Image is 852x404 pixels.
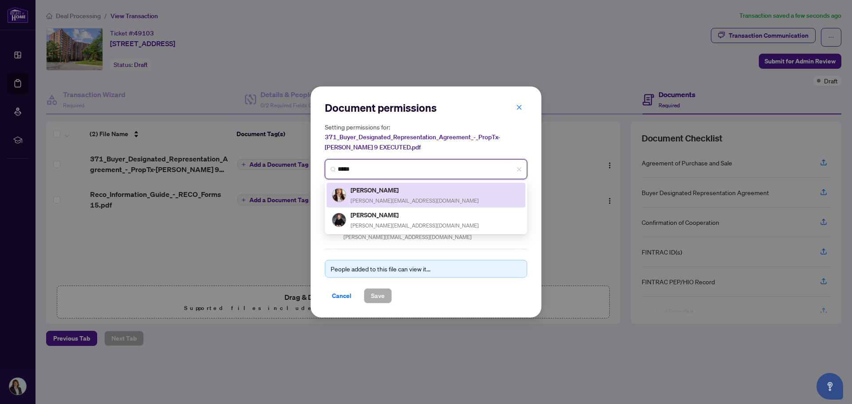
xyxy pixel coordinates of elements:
[343,234,472,240] span: [PERSON_NAME][EMAIL_ADDRESS][DOMAIN_NAME]
[351,210,479,220] h5: [PERSON_NAME]
[332,289,351,303] span: Cancel
[517,167,522,172] span: close
[325,133,500,151] span: 371_Buyer_Designated_Representation_Agreement_-_PropTx-[PERSON_NAME] 9 EXECUTED.pdf
[331,167,336,172] img: search_icon
[516,104,522,110] span: close
[325,288,359,303] button: Cancel
[332,213,346,227] img: Profile Icon
[816,373,843,400] button: Open asap
[351,185,479,195] h5: [PERSON_NAME]
[332,188,346,202] img: Profile Icon
[351,197,479,204] span: [PERSON_NAME][EMAIL_ADDRESS][DOMAIN_NAME]
[331,264,521,274] div: People added to this file can view it...
[325,101,527,115] h2: Document permissions
[364,288,392,303] button: Save
[325,122,527,152] h5: Setting permissions for:
[351,222,479,229] span: [PERSON_NAME][EMAIL_ADDRESS][DOMAIN_NAME]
